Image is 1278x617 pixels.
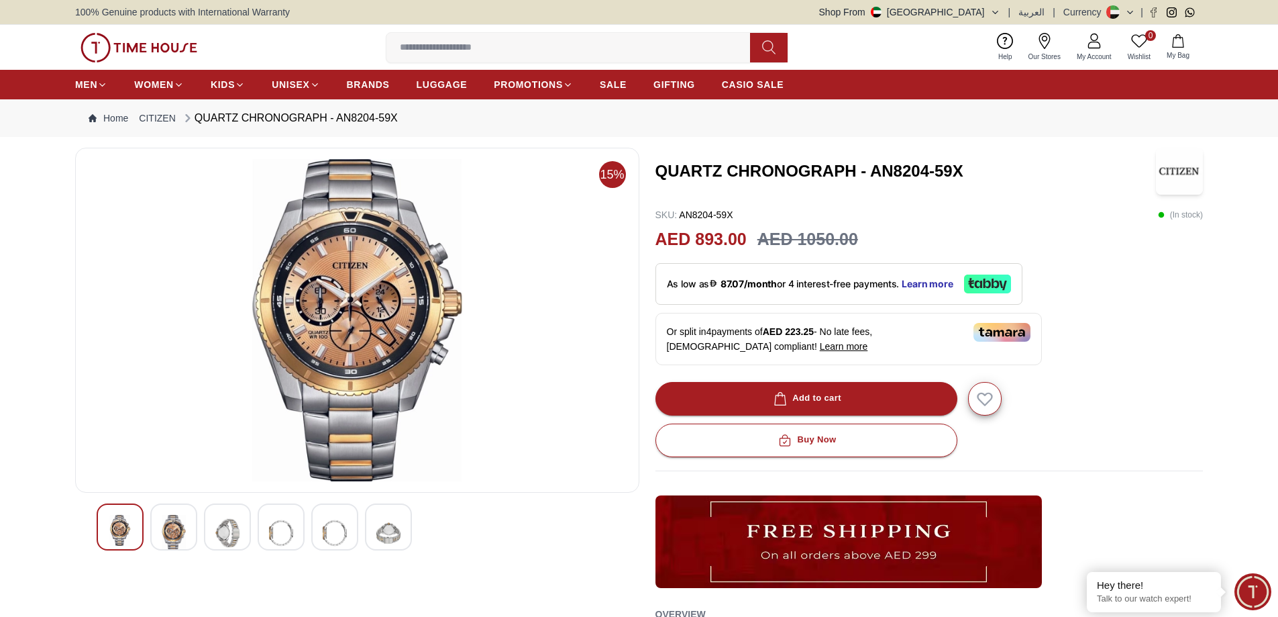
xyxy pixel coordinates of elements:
[347,73,390,97] a: BRANDS
[763,326,814,337] span: AED 223.25
[776,432,836,448] div: Buy Now
[599,161,626,188] span: 15%
[162,515,186,551] img: QUARTZ CHRONOGRAPH - AN8204-59X
[1063,5,1107,19] div: Currency
[376,515,401,551] img: QUARTZ CHRONOGRAPH - AN8204-59X
[87,159,628,481] img: QUARTZ CHRONOGRAPH - AN8204-59X
[211,73,245,97] a: KIDS
[1159,32,1197,63] button: My Bag
[655,160,1157,182] h3: QUARTZ CHRONOGRAPH - AN8204-59X
[269,515,293,551] img: QUARTZ CHRONOGRAPH - AN8204-59X
[722,73,784,97] a: CASIO SALE
[1053,5,1055,19] span: |
[417,78,468,91] span: LUGGAGE
[655,495,1042,588] img: ...
[108,515,132,546] img: QUARTZ CHRONOGRAPH - AN8204-59X
[1008,5,1011,19] span: |
[134,73,184,97] a: WOMEN
[655,208,733,222] p: AN8204-59X
[757,227,858,252] h3: AED 1050.00
[993,52,1018,62] span: Help
[1122,52,1156,62] span: Wishlist
[1018,5,1045,19] button: العربية
[1023,52,1066,62] span: Our Stores
[1020,30,1069,64] a: Our Stores
[347,78,390,91] span: BRANDS
[1161,50,1195,60] span: My Bag
[89,111,128,125] a: Home
[75,78,97,91] span: MEN
[1071,52,1117,62] span: My Account
[871,7,882,17] img: United Arab Emirates
[181,110,398,126] div: QUARTZ CHRONOGRAPH - AN8204-59X
[1167,7,1177,17] a: Instagram
[1185,7,1195,17] a: Whatsapp
[75,5,290,19] span: 100% Genuine products with International Warranty
[1145,30,1156,41] span: 0
[819,5,1000,19] button: Shop From[GEOGRAPHIC_DATA]
[75,73,107,97] a: MEN
[655,227,747,252] h2: AED 893.00
[655,209,678,220] span: SKU :
[1156,148,1203,195] img: QUARTZ CHRONOGRAPH - AN8204-59X
[1158,208,1203,222] p: ( In stock )
[75,99,1203,137] nav: Breadcrumb
[600,78,627,91] span: SALE
[722,78,784,91] span: CASIO SALE
[323,515,347,551] img: QUARTZ CHRONOGRAPH - AN8204-59X
[215,515,239,551] img: QUARTZ CHRONOGRAPH - AN8204-59X
[417,73,468,97] a: LUGGAGE
[81,33,197,62] img: ...
[494,78,563,91] span: PROMOTIONS
[655,382,957,416] button: Add to cart
[272,78,309,91] span: UNISEX
[973,323,1030,342] img: Tamara
[820,341,868,352] span: Learn more
[655,313,1042,365] div: Or split in 4 payments of - No late fees, [DEMOGRAPHIC_DATA] compliant!
[139,111,175,125] a: CITIZEN
[494,73,573,97] a: PROMOTIONS
[1097,594,1211,605] p: Talk to our watch expert!
[1120,30,1159,64] a: 0Wishlist
[653,73,695,97] a: GIFTING
[1097,579,1211,592] div: Hey there!
[1140,5,1143,19] span: |
[272,73,319,97] a: UNISEX
[990,30,1020,64] a: Help
[653,78,695,91] span: GIFTING
[600,73,627,97] a: SALE
[1149,7,1159,17] a: Facebook
[771,391,841,406] div: Add to cart
[134,78,174,91] span: WOMEN
[211,78,235,91] span: KIDS
[655,424,957,457] button: Buy Now
[1234,573,1271,610] div: Chat Widget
